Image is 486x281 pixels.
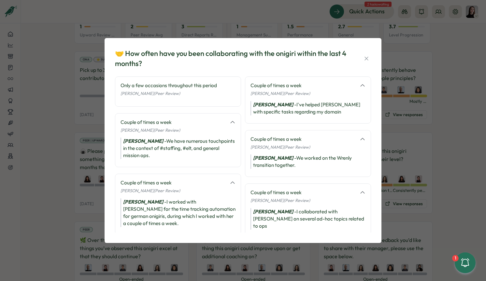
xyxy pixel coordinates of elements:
[121,188,180,193] span: [PERSON_NAME] (Peer Review)
[121,138,236,159] div: - We have numerous touchpoints in the context of #staffing, #elt, and general mission ops.
[253,101,293,108] i: [PERSON_NAME]
[121,91,180,96] span: [PERSON_NAME] (Peer Review)
[250,198,310,203] span: [PERSON_NAME] (Peer Review)
[121,82,236,89] div: Only a few occasions throughout this period
[123,138,163,144] i: [PERSON_NAME]
[253,208,293,215] i: [PERSON_NAME]
[455,252,476,273] button: 1
[250,154,365,169] div: - We worked on the Wrenly transition together.
[250,208,365,230] div: - I collaborated with [PERSON_NAME] on several ad-hoc topics related to ops
[121,119,226,126] div: Couple of times a week
[250,101,365,115] div: - I've helped [PERSON_NAME] with specific tasks regarding my domain
[250,144,310,150] span: [PERSON_NAME] (Peer Review)
[123,199,163,205] i: [PERSON_NAME]
[452,255,459,261] div: 1
[253,155,293,161] i: [PERSON_NAME]
[121,127,180,133] span: [PERSON_NAME] (Peer Review)
[250,136,356,143] div: Couple of times a week
[250,82,356,89] div: Couple of times a week
[250,91,310,96] span: [PERSON_NAME] (Peer Review)
[121,179,226,186] div: Couple of times a week
[115,48,346,69] div: 🤝 How often have you been collaborating with the onigiri within the last 4 months?
[250,189,356,196] div: Couple of times a week
[121,198,236,227] div: - I worked with [PERSON_NAME] for the time tracking automation for german onigiris, during which ...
